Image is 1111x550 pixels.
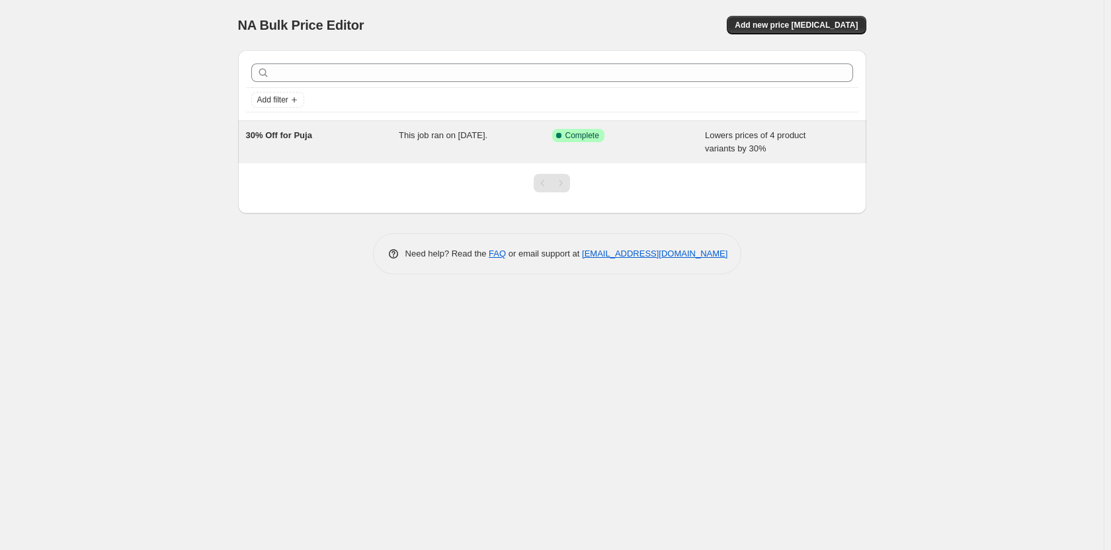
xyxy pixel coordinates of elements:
nav: Pagination [534,174,570,192]
button: Add filter [251,92,304,108]
span: NA Bulk Price Editor [238,18,364,32]
span: Complete [565,130,599,141]
a: FAQ [489,249,506,258]
span: or email support at [506,249,582,258]
button: Add new price [MEDICAL_DATA] [727,16,866,34]
a: [EMAIL_ADDRESS][DOMAIN_NAME] [582,249,727,258]
span: Add filter [257,95,288,105]
span: This job ran on [DATE]. [399,130,487,140]
span: Lowers prices of 4 product variants by 30% [705,130,805,153]
span: Need help? Read the [405,249,489,258]
span: Add new price [MEDICAL_DATA] [735,20,858,30]
span: 30% Off for Puja [246,130,312,140]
